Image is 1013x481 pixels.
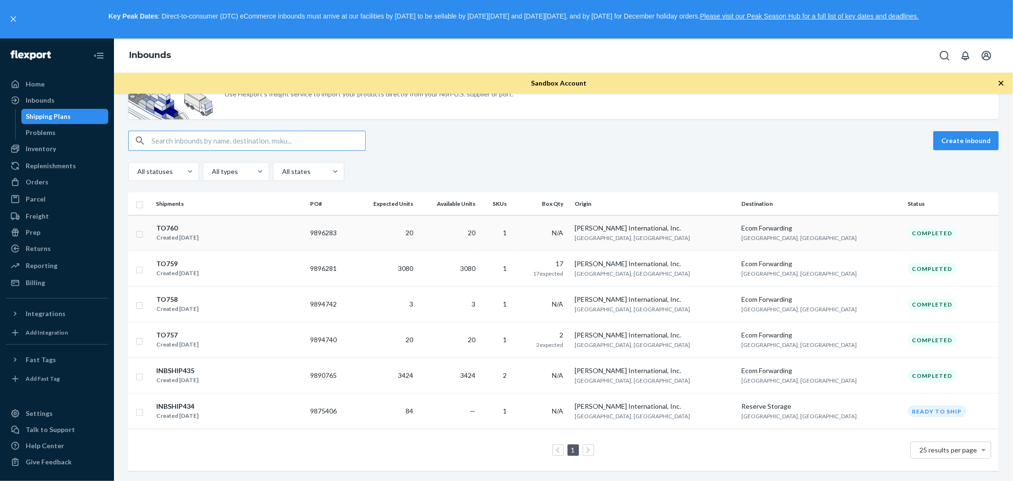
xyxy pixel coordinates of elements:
[518,330,563,340] div: 2
[281,167,282,176] input: All states
[306,192,353,215] th: PO#
[26,457,72,467] div: Give Feedback
[908,263,957,275] div: Completed
[306,251,353,287] td: 9896281
[6,241,108,256] a: Returns
[156,330,199,340] div: TO757
[6,174,108,190] a: Orders
[26,128,56,137] div: Problems
[406,407,413,415] span: 84
[26,161,76,171] div: Replenishments
[26,261,57,270] div: Reporting
[129,50,171,60] a: Inbounds
[741,295,900,304] div: Ecom Forwarding
[156,233,199,242] div: Created [DATE]
[225,89,514,99] p: Use Flexport’s freight service to import your products directly from your Non-U.S. supplier or port.
[156,223,199,233] div: TO760
[741,270,857,277] span: [GEOGRAPHIC_DATA], [GEOGRAPHIC_DATA]
[26,244,51,253] div: Returns
[741,413,857,420] span: [GEOGRAPHIC_DATA], [GEOGRAPHIC_DATA]
[6,275,108,290] a: Billing
[908,298,957,310] div: Completed
[26,425,75,434] div: Talk to Support
[26,194,46,204] div: Parcel
[575,413,690,420] span: [GEOGRAPHIC_DATA], [GEOGRAPHIC_DATA]
[6,422,108,437] button: Talk to Support
[21,125,109,140] a: Problems
[156,269,199,278] div: Created [DATE]
[9,14,18,24] button: close,
[26,441,64,451] div: Help Center
[10,50,51,60] img: Flexport logo
[575,234,690,241] span: [GEOGRAPHIC_DATA], [GEOGRAPHIC_DATA]
[306,322,353,358] td: 9894740
[6,158,108,173] a: Replenishments
[741,341,857,348] span: [GEOGRAPHIC_DATA], [GEOGRAPHIC_DATA]
[6,406,108,421] a: Settings
[518,259,563,269] div: 17
[741,223,900,233] div: Ecom Forwarding
[575,377,690,384] span: [GEOGRAPHIC_DATA], [GEOGRAPHIC_DATA]
[6,225,108,240] a: Prep
[908,405,966,417] div: Ready to ship
[741,259,900,269] div: Ecom Forwarding
[156,402,199,411] div: INBSHIP434
[461,264,476,272] span: 3080
[536,341,563,348] span: 2 expected
[741,234,857,241] span: [GEOGRAPHIC_DATA], [GEOGRAPHIC_DATA]
[503,300,507,308] span: 1
[461,371,476,379] span: 3424
[741,306,857,313] span: [GEOGRAPHIC_DATA], [GEOGRAPHIC_DATA]
[26,144,56,154] div: Inventory
[151,131,365,150] input: Search inbounds by name, destination, msku...
[409,300,413,308] span: 3
[468,229,476,237] span: 20
[977,46,996,65] button: Open account menu
[156,340,199,349] div: Created [DATE]
[152,192,306,215] th: Shipments
[503,229,507,237] span: 1
[503,371,507,379] span: 2
[26,375,60,383] div: Add Fast Tag
[6,77,108,92] a: Home
[6,325,108,340] a: Add Integration
[156,366,199,375] div: INBSHIP435
[503,407,507,415] span: 1
[6,192,108,207] a: Parcel
[700,12,919,20] a: Please visit our Peak Season Hub for a full list of key dates and deadlines.
[6,371,108,386] a: Add Fast Tag
[156,411,199,421] div: Created [DATE]
[406,229,413,237] span: 20
[575,270,690,277] span: [GEOGRAPHIC_DATA], [GEOGRAPHIC_DATA]
[503,336,507,344] span: 1
[738,192,904,215] th: Destination
[575,341,690,348] span: [GEOGRAPHIC_DATA], [GEOGRAPHIC_DATA]
[26,409,53,418] div: Settings
[156,375,199,385] div: Created [DATE]
[89,46,108,65] button: Close Navigation
[552,229,563,237] span: N/A
[908,334,957,346] div: Completed
[122,42,179,69] ol: breadcrumbs
[920,446,977,454] span: 25 results per page
[26,228,40,237] div: Prep
[26,212,49,221] div: Freight
[569,446,577,454] a: Page 1 is your current page
[575,259,734,269] div: [PERSON_NAME] International, Inc.
[741,377,857,384] span: [GEOGRAPHIC_DATA], [GEOGRAPHIC_DATA]
[26,328,68,337] div: Add Integration
[23,9,1004,25] p: : Direct-to-consumer (DTC) eCommerce inbounds must arrive at our facilities by [DATE] to be sella...
[933,131,999,150] button: Create inbound
[306,358,353,394] td: 9890765
[575,402,734,411] div: [PERSON_NAME] International, Inc.
[6,141,108,156] a: Inventory
[552,407,563,415] span: N/A
[26,355,56,365] div: Fast Tags
[6,438,108,453] a: Help Center
[6,209,108,224] a: Freight
[514,192,571,215] th: Box Qty
[26,96,55,105] div: Inbounds
[108,12,158,20] strong: Key Peak Dates
[26,278,45,288] div: Billing
[575,366,734,375] div: [PERSON_NAME] International, Inc.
